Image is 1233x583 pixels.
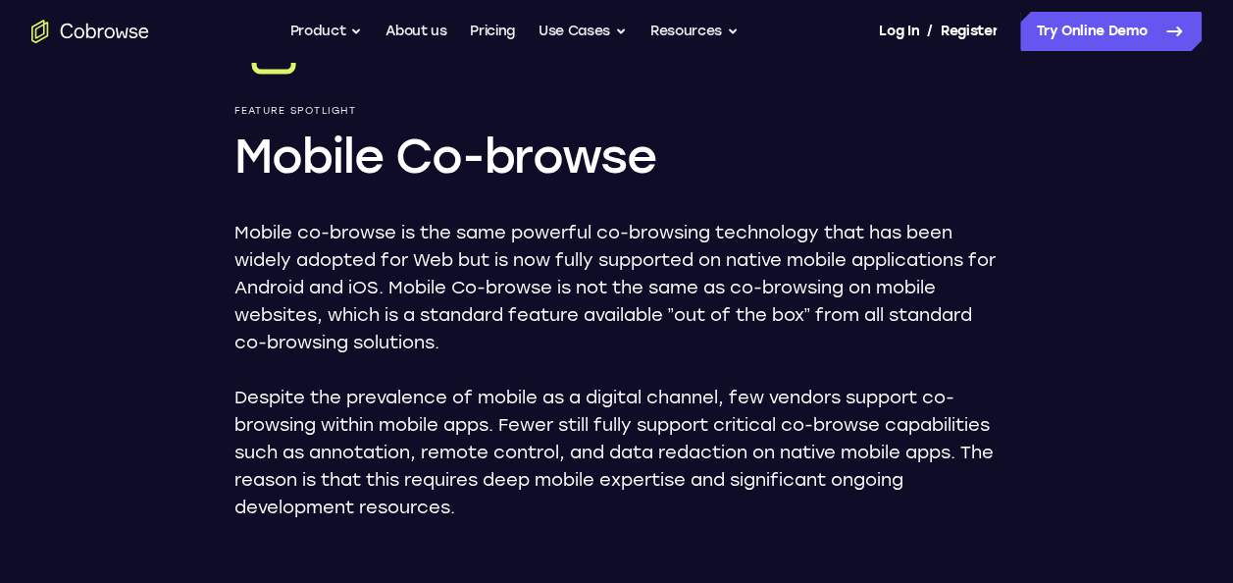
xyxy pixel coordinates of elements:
[385,12,446,51] a: About us
[470,12,515,51] a: Pricing
[539,12,627,51] button: Use Cases
[31,20,149,43] a: Go to the home page
[234,384,1000,521] p: Despite the prevalence of mobile as a digital channel, few vendors support co-browsing within mob...
[941,12,998,51] a: Register
[234,219,1000,356] p: Mobile co-browse is the same powerful co-browsing technology that has been widely adopted for Web...
[879,12,918,51] a: Log In
[650,12,739,51] button: Resources
[290,12,363,51] button: Product
[927,20,933,43] span: /
[234,125,1000,187] h1: Mobile Co-browse
[1020,12,1202,51] a: Try Online Demo
[234,105,1000,117] p: Feature Spotlight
